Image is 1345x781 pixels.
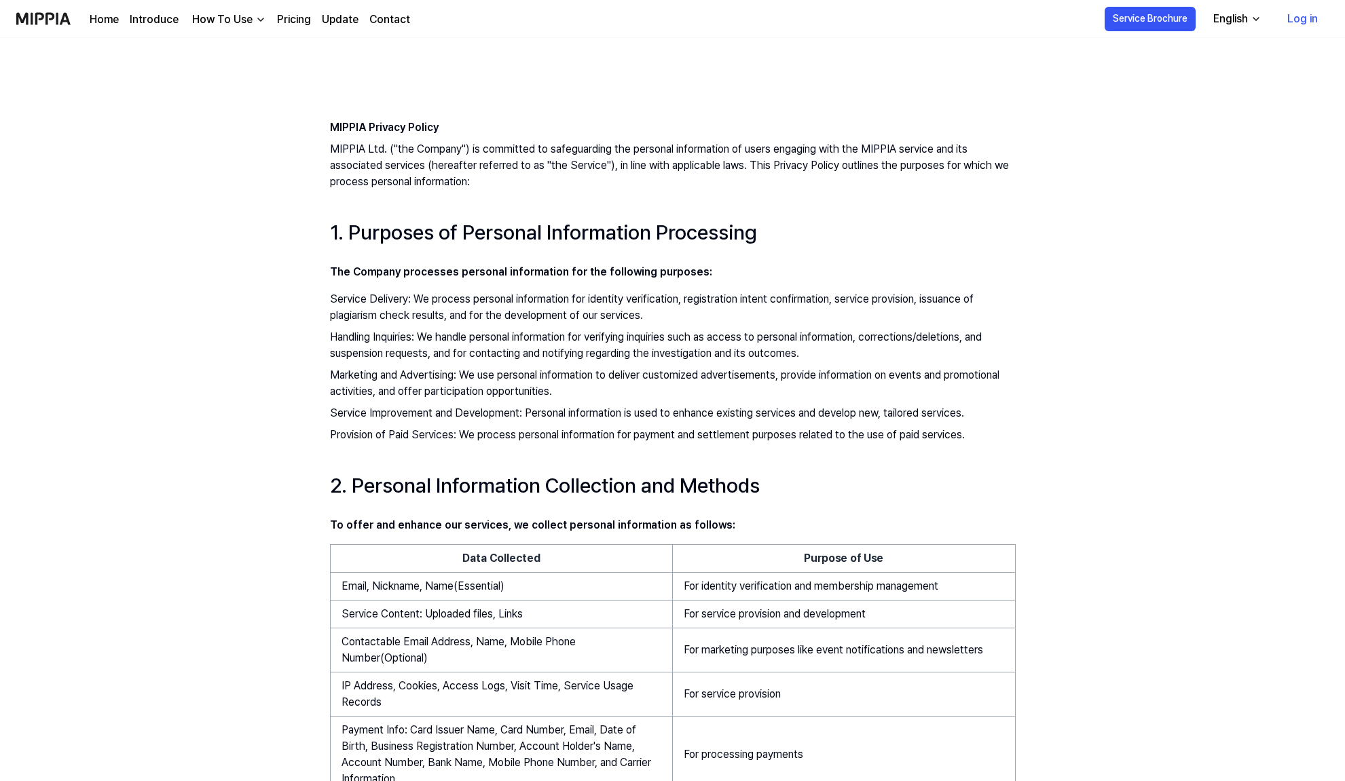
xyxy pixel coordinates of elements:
[369,12,410,28] a: Contact
[330,601,673,628] td: Service Content: Uploaded files, Links
[330,427,1016,443] li: Provision of Paid Services: We process personal information for payment and settlement purposes r...
[330,217,1016,248] h2: 1. Purposes of Personal Information Processing
[322,12,358,28] a: Update
[130,12,179,28] a: Introduce
[330,264,1016,280] p: The Company processes personal information for the following purposes:
[330,329,1016,362] li: Handling Inquiries: We handle personal information for verifying inquiries such as access to pers...
[189,12,266,28] button: How To Use
[330,367,1016,400] li: Marketing and Advertising: We use personal information to deliver customized advertisements, prov...
[330,517,1016,533] p: To offer and enhance our services, we collect personal information as follows:
[1211,11,1251,27] div: English
[330,405,1016,421] li: Service Improvement and Development: Personal information is used to enhance existing services an...
[673,672,1016,717] td: For service provision
[673,573,1016,601] td: For identity verification and membership management
[330,672,673,717] td: IP Address, Cookies, Access Logs, Visit Time, Service Usage Records
[330,141,1016,190] p: MIPPIA Ltd. ("the Company") is committed to safeguarding the personal information of users engagi...
[255,14,266,25] img: down
[330,291,1016,324] li: Service Delivery: We process personal information for identity verification, registration intent ...
[1105,7,1196,31] button: Service Brochure
[90,12,119,28] a: Home
[330,470,1016,501] h2: 2. Personal Information Collection and Methods
[673,545,1016,573] th: Purpose of Use
[1202,5,1270,33] button: English
[330,119,1016,136] h1: MIPPIA Privacy Policy
[330,545,673,573] th: Data Collected
[673,628,1016,672] td: For marketing purposes like event notifications and newsletters
[673,601,1016,628] td: For service provision and development
[330,628,673,672] td: Contactable Email Address, Name, Mobile Phone Number(Optional)
[330,573,673,601] td: Email, Nickname, Name(Essential)
[277,12,311,28] a: Pricing
[189,12,255,28] div: How To Use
